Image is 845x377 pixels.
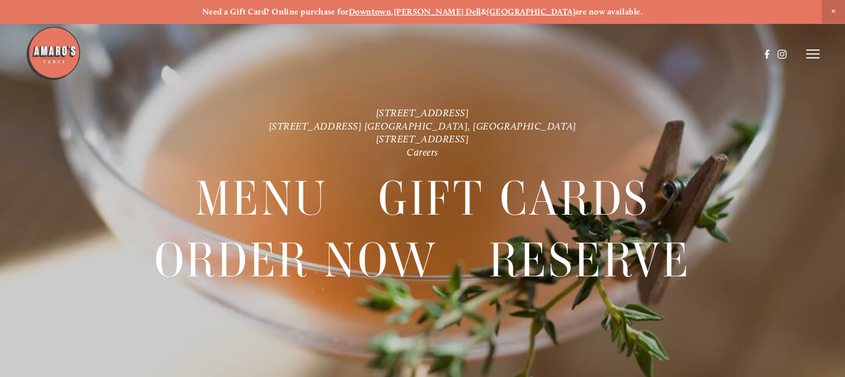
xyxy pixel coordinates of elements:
[394,7,481,17] a: [PERSON_NAME] Dell
[407,146,438,158] a: Careers
[196,168,328,229] a: Menu
[376,133,469,145] a: [STREET_ADDRESS]
[487,7,575,17] a: [GEOGRAPHIC_DATA]
[376,107,469,119] a: [STREET_ADDRESS]
[26,26,81,81] img: Amaro's Table
[488,230,691,291] a: Reserve
[378,168,649,229] a: Gift Cards
[154,230,438,291] a: Order Now
[575,7,643,17] strong: are now available.
[481,7,487,17] strong: &
[349,7,392,17] a: Downtown
[269,120,577,132] a: [STREET_ADDRESS] [GEOGRAPHIC_DATA], [GEOGRAPHIC_DATA]
[154,230,438,291] span: Order Now
[202,7,349,17] strong: Need a Gift Card? Online purchase for
[391,7,393,17] strong: ,
[488,230,691,291] span: Reserve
